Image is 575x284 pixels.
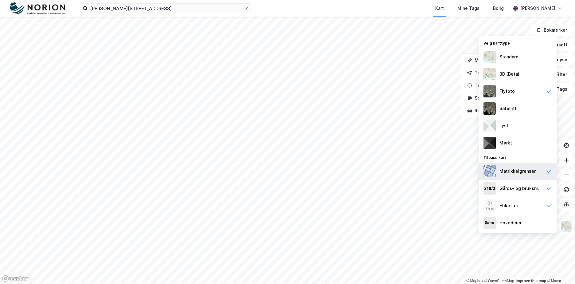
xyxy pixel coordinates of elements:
[499,53,518,61] div: Standard
[457,5,479,12] div: Mine Tags
[483,199,496,212] img: Z
[520,5,555,12] div: [PERSON_NAME]
[483,120,496,132] img: luj3wr1y2y3+OchiMxRmMxRlscgabnMEmZ7DJGWxyBpucwSZnsMkZbHIGm5zBJmewyRlscgabnMEmZ7DJGWxyBpucwSZnsMkZ...
[483,137,496,149] img: nCdM7BzjoCAAAAAElFTkSuQmCC
[483,85,496,97] img: Z
[544,83,573,95] button: Tags
[544,254,575,284] div: Kontrollprogram for chat
[483,102,496,115] img: 9k=
[475,108,528,113] div: Reisetidsanalyse
[475,95,528,101] div: Se demografi
[479,152,557,163] div: Tilpass kart
[499,219,522,227] div: Hovedeier
[483,68,496,80] img: Z
[2,275,29,282] a: Mapbox homepage
[499,185,539,192] div: Gårds- og bruksnr.
[475,57,528,63] div: Mål avstand
[516,279,546,283] a: Improve this map
[466,279,483,283] a: Mapbox
[483,165,496,177] img: cadastreBorders.cfe08de4b5ddd52a10de.jpeg
[475,70,528,75] div: Tegn område
[561,221,572,232] img: Z
[10,2,65,15] img: norion-logo.80e7a08dc31c2e691866.png
[499,202,518,209] div: Etiketter
[475,83,528,88] div: Tegn sirkel
[483,51,496,63] img: Z
[531,24,573,36] button: Bokmerker
[499,122,508,129] div: Lyst
[499,168,536,175] div: Matrikkelgrenser
[499,105,517,112] div: Satellitt
[483,217,496,229] img: majorOwner.b5e170eddb5c04bfeeff.jpeg
[499,88,515,95] div: Flyfoto
[435,5,444,12] div: Kart
[499,139,512,147] div: Mørkt
[88,4,244,13] input: Søk på adresse, matrikkel, gårdeiere, leietakere eller personer
[484,279,514,283] a: OpenStreetMap
[543,68,573,81] button: Filter
[479,37,557,48] div: Velg karttype
[544,254,575,284] iframe: Chat Widget
[483,182,496,195] img: cadastreKeys.547ab17ec502f5a4ef2b.jpeg
[499,70,519,78] div: 3D (Beta)
[493,5,504,12] div: Bolig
